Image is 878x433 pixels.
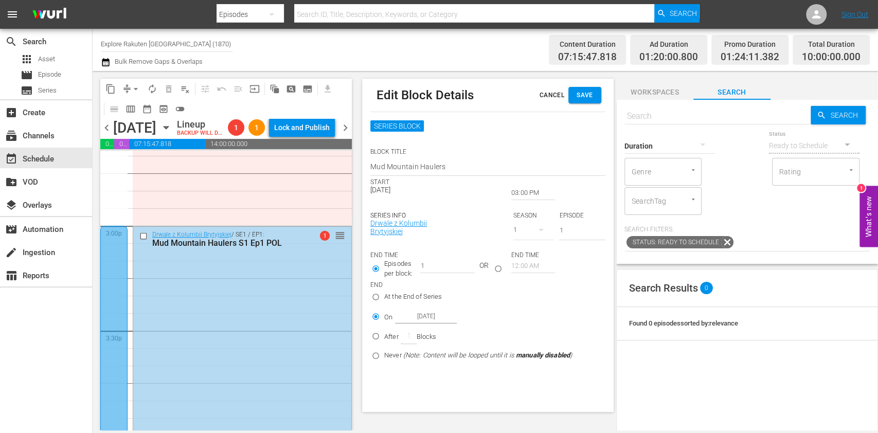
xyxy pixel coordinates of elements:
div: seriesBlockEndTime [370,259,605,281]
span: 01:24:11.382 [721,51,779,63]
span: arrow_drop_down [131,84,141,94]
div: Content Duration [558,37,617,51]
span: Search [826,106,866,124]
button: Open [688,194,698,204]
span: 1 [228,123,244,132]
button: Cancel [535,87,568,103]
span: Remove Gaps & Overlaps [119,81,144,97]
input: AfterBlocks [401,328,417,344]
span: Series [21,84,33,97]
button: Save [568,87,601,103]
button: Search [654,4,700,23]
span: Episodes per block: [384,259,419,279]
span: Series [38,85,57,96]
span: Select an event to delete [160,81,177,97]
span: Fill episodes with ad slates [230,81,246,97]
div: Promo Duration [721,37,779,51]
p: [DATE] [370,186,390,200]
span: autorenew_outlined [147,84,157,94]
span: Channels [5,130,17,142]
h1: Edit Block Details [377,89,474,101]
p: EPISODE [559,212,605,219]
span: auto_awesome_motion_outlined [270,84,280,94]
button: Open [688,165,698,175]
span: At the End of Series [384,292,442,302]
p: On [384,312,392,322]
p: BLOCK TITLE [370,148,605,155]
span: Create [5,106,17,119]
span: 24 hours Lineup View is OFF [172,101,188,117]
span: 01:20:00.800 [639,51,698,63]
button: Search [811,106,866,124]
p: SEASON [513,212,559,219]
span: Create Series Block [299,81,316,97]
span: Loop Content [144,81,160,97]
span: Episode [38,69,61,80]
p: Blocks [417,332,437,342]
p: END TIME [370,251,398,259]
span: 01:20:00.800 [100,139,114,149]
span: 07:15:47.818 [129,139,205,149]
span: 1 [320,231,330,241]
span: Asset [38,54,55,64]
span: Bulk Remove Gaps & Overlaps [113,58,203,65]
input: On [395,310,457,323]
a: Drwale z Kolumbii Brytyjskiej [370,219,427,236]
p: START [370,178,605,186]
div: / SE1 / EP1: [152,231,301,248]
span: Search [5,35,17,48]
p: SERIES BLOCK [370,120,424,132]
span: Overlays [5,199,17,211]
span: 14:00:00.000 [205,139,352,149]
p: SERIES INFO [370,212,453,219]
div: seriesBlockEnd [373,288,580,367]
span: menu [6,8,19,21]
span: content_copy [105,84,116,94]
p: Search Filters: [624,225,870,234]
span: Workspaces [616,86,693,99]
span: Search [693,86,771,99]
a: Sign Out [841,10,868,19]
div: Mud Mountain Haulers S1 Ep1 POL [152,238,301,248]
span: Automation [5,223,17,236]
div: 1 [513,215,554,244]
div: Ready to Schedule [769,131,859,160]
span: Episode [21,69,33,81]
span: Customize Events [193,79,213,99]
span: 0 [700,282,713,294]
div: BACKUP WILL DELIVER: [DATE] 9a (local) [177,130,224,137]
span: Save [577,90,593,101]
span: Status: Ready to Schedule [626,236,721,248]
span: Asset [21,53,33,65]
div: Lineup [177,119,224,130]
span: 10:00:00.000 [802,51,861,63]
input: 1 [420,259,475,273]
a: Drwale z Kolumbii Brytyjskiej [152,231,231,238]
span: Schedule [5,153,17,165]
p: Never [384,350,572,360]
div: Total Duration [802,37,861,51]
div: 1 [857,184,865,192]
span: (Note: Content will be looped until it is ) [403,351,572,359]
span: input [249,84,260,94]
span: preview_outlined [158,104,169,114]
button: reorder [335,230,345,240]
p: After [384,332,399,342]
span: calendar_view_week_outlined [126,104,136,114]
span: reorder [335,230,345,241]
input: 1 [559,223,605,240]
img: ans4CAIJ8jUAAAAAAAAAAAAAAAAAAAAAAAAgQb4GAAAAAAAAAAAAAAAAAAAAAAAAJMjXAAAAAAAAAAAAAAAAAAAAAAAAgAT5G... [25,3,74,27]
span: manually disabled [516,351,570,359]
button: Open Feedback Widget [859,186,878,247]
span: Clear Lineup [177,81,193,97]
button: Open [846,165,856,175]
span: Search Results [629,282,698,294]
div: [DATE] [113,119,156,136]
span: compress [122,84,132,94]
span: Reports [5,269,17,282]
button: Lock and Publish [269,118,335,137]
span: Search [669,4,696,23]
span: Cancel [540,90,564,101]
span: toggle_off [175,104,185,114]
span: OR [475,261,493,281]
